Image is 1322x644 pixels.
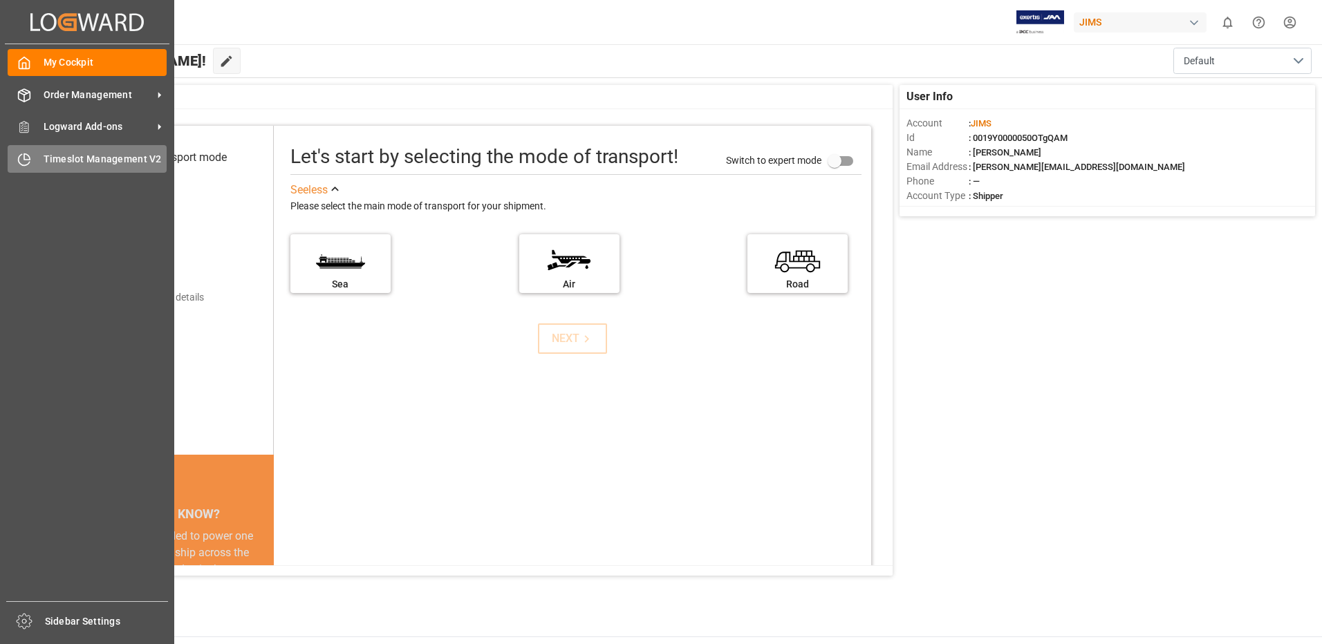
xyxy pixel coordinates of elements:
[44,55,167,70] span: My Cockpit
[1173,48,1312,74] button: open menu
[290,142,678,171] div: Let's start by selecting the mode of transport!
[8,145,167,172] a: Timeslot Management V2
[1243,7,1274,38] button: Help Center
[8,49,167,76] a: My Cockpit
[290,198,862,215] div: Please select the main mode of transport for your shipment.
[118,290,204,305] div: Add shipping details
[906,189,969,203] span: Account Type
[754,277,841,292] div: Road
[969,162,1185,172] span: : [PERSON_NAME][EMAIL_ADDRESS][DOMAIN_NAME]
[526,277,613,292] div: Air
[57,48,206,74] span: Hello [PERSON_NAME]!
[1212,7,1243,38] button: show 0 new notifications
[1074,12,1207,32] div: JIMS
[45,614,169,629] span: Sidebar Settings
[969,191,1003,201] span: : Shipper
[1074,9,1212,35] button: JIMS
[969,176,980,187] span: : —
[969,118,991,129] span: :
[969,147,1041,158] span: : [PERSON_NAME]
[538,323,607,354] button: NEXT
[906,160,969,174] span: Email Address
[44,152,167,167] span: Timeslot Management V2
[906,88,953,105] span: User Info
[971,118,991,129] span: JIMS
[1016,10,1064,35] img: Exertis%20JAM%20-%20Email%20Logo.jpg_1722504956.jpg
[44,88,153,102] span: Order Management
[906,131,969,145] span: Id
[44,120,153,134] span: Logward Add-ons
[297,277,384,292] div: Sea
[290,182,328,198] div: See less
[1184,54,1215,68] span: Default
[906,174,969,189] span: Phone
[906,116,969,131] span: Account
[969,133,1068,143] span: : 0019Y0000050OTgQAM
[552,330,594,347] div: NEXT
[254,528,274,644] button: next slide / item
[726,154,821,165] span: Switch to expert mode
[906,145,969,160] span: Name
